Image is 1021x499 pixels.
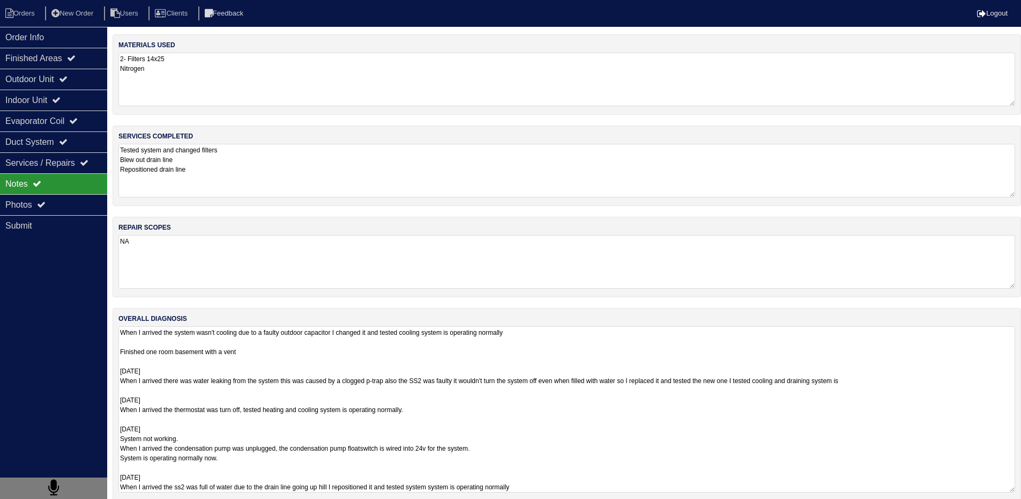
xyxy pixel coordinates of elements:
[118,53,1015,106] textarea: 2- Filters 14x25 Nitrogen
[977,9,1008,17] a: Logout
[118,144,1015,197] textarea: Tested system and changed filters Blew out drain line Repositioned drain line
[148,9,196,17] a: Clients
[45,9,102,17] a: New Order
[104,9,147,17] a: Users
[45,6,102,21] li: New Order
[118,235,1015,289] textarea: NA
[198,6,252,21] li: Feedback
[118,40,175,50] label: materials used
[104,6,147,21] li: Users
[148,6,196,21] li: Clients
[118,326,1015,493] textarea: When I arrived the system wasn't cooling due to a faulty outdoor capacitor I changed it and teste...
[118,131,193,141] label: services completed
[118,314,187,324] label: overall diagnosis
[118,223,171,232] label: repair scopes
